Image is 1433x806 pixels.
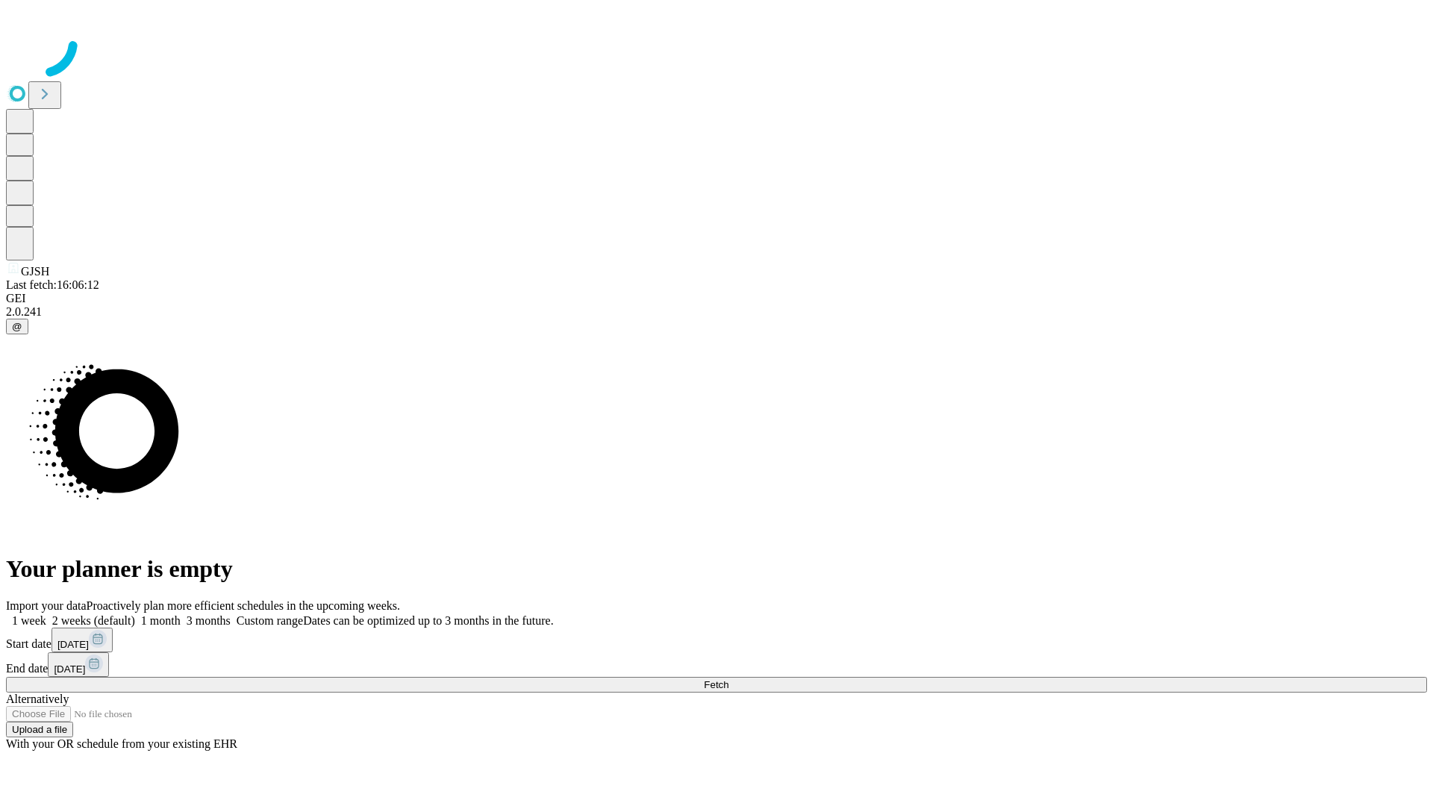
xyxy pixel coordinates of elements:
[6,319,28,334] button: @
[6,305,1427,319] div: 2.0.241
[6,737,237,750] span: With your OR schedule from your existing EHR
[187,614,231,627] span: 3 months
[6,652,1427,677] div: End date
[87,599,400,612] span: Proactively plan more efficient schedules in the upcoming weeks.
[51,628,113,652] button: [DATE]
[6,722,73,737] button: Upload a file
[6,677,1427,693] button: Fetch
[12,321,22,332] span: @
[6,278,99,291] span: Last fetch: 16:06:12
[57,639,89,650] span: [DATE]
[52,614,135,627] span: 2 weeks (default)
[6,555,1427,583] h1: Your planner is empty
[6,693,69,705] span: Alternatively
[237,614,303,627] span: Custom range
[6,292,1427,305] div: GEI
[704,679,728,690] span: Fetch
[303,614,553,627] span: Dates can be optimized up to 3 months in the future.
[54,663,85,675] span: [DATE]
[6,628,1427,652] div: Start date
[48,652,109,677] button: [DATE]
[141,614,181,627] span: 1 month
[12,614,46,627] span: 1 week
[6,599,87,612] span: Import your data
[21,265,49,278] span: GJSH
